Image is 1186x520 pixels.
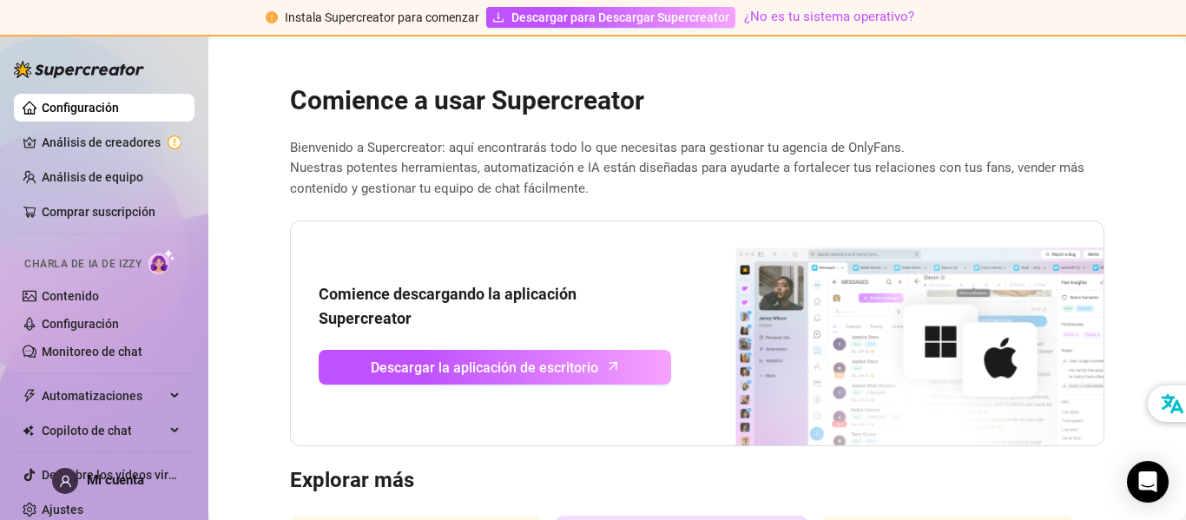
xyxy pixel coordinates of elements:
a: Configuración [42,317,119,331]
font: Copiloto de chat [42,424,132,438]
img: Copiloto de chat [23,425,34,437]
font: Charla de IA de Izzy [24,258,142,270]
font: Comience descargando la aplicación Supercreator [319,285,577,327]
img: logo-BBDzfeDw.svg [14,61,144,78]
span: descargar [492,11,504,23]
div: Abrir Intercom Messenger [1127,461,1169,503]
font: Comience a usar Supercreator [290,85,644,115]
font: Automatizaciones [42,389,142,403]
img: Descargar aplicación [671,221,1104,446]
span: círculo de exclamación [266,11,278,23]
a: Monitoreo de chat [42,345,142,359]
a: Análisis de equipo [42,170,143,184]
span: usuario [59,475,72,488]
a: ¿No es tu sistema operativo? [744,9,914,24]
a: Contenido [42,289,99,303]
a: Análisis de creadores círculo de exclamación [42,128,181,156]
a: Configuración [42,101,119,115]
font: Explorar más [290,468,414,492]
font: Instala Supercreator para comenzar [285,10,479,24]
a: Comprar suscripción [42,205,155,219]
a: Descubre los vídeos virales [42,468,192,482]
a: Ajustes [42,503,83,517]
img: Charla de IA [148,249,175,274]
font: Descargar la aplicación de escritorio [371,359,598,376]
font: Mi cuenta [87,472,144,488]
a: Descargar la aplicación de escritorioflecha hacia arriba [319,350,671,385]
span: rayo [23,389,36,403]
span: flecha hacia arriba [603,356,623,376]
font: Nuestras potentes herramientas, automatización e IA están diseñadas para ayudarte a fortalecer tu... [290,160,1084,196]
a: Descargar para Descargar Supercreator [486,7,735,28]
font: Bienvenido a Supercreator: aquí encontrarás todo lo que necesitas para gestionar tu agencia de On... [290,140,905,155]
font: Descargar para Descargar Supercreator [511,10,729,24]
